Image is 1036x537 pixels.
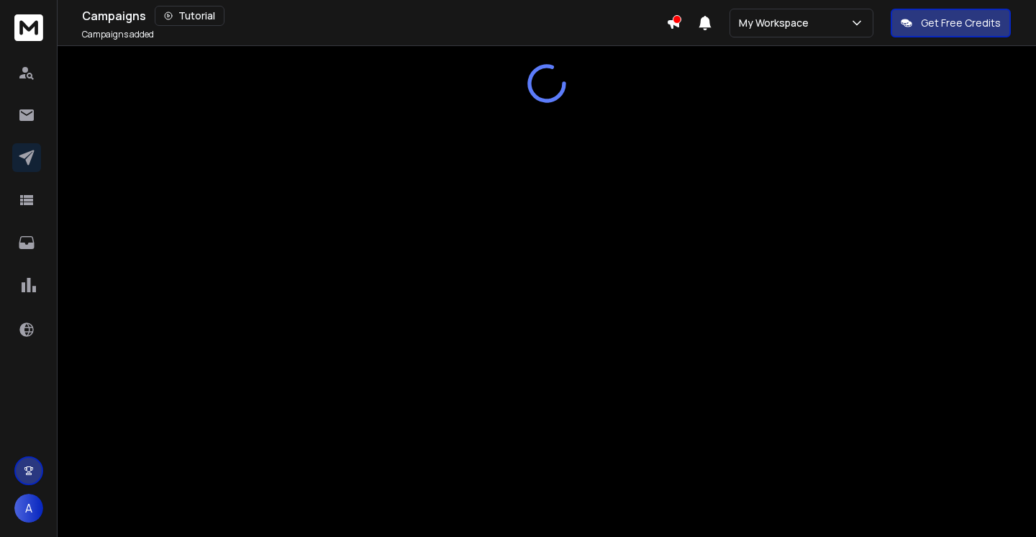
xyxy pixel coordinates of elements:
[82,29,154,40] p: Campaigns added
[82,6,666,26] div: Campaigns
[14,494,43,523] button: A
[891,9,1011,37] button: Get Free Credits
[155,6,224,26] button: Tutorial
[739,16,814,30] p: My Workspace
[921,16,1001,30] p: Get Free Credits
